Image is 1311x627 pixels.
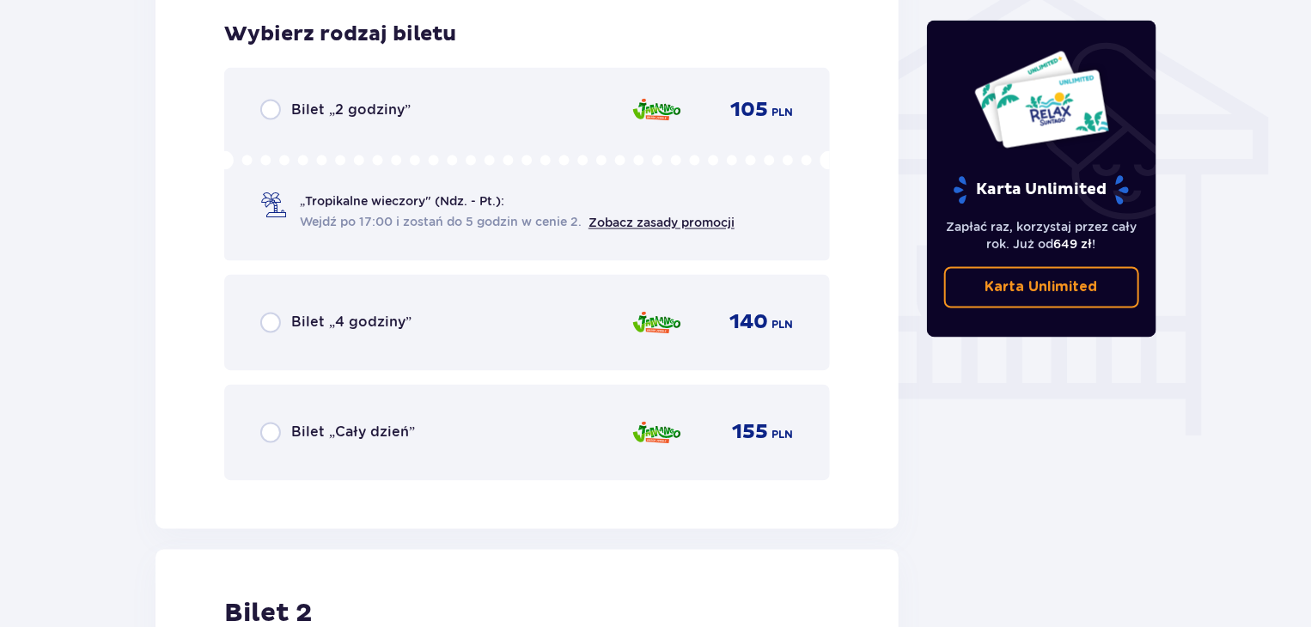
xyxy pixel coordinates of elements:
[291,423,415,442] span: Bilet „Cały dzień”
[631,92,682,128] img: Jamango
[588,216,735,230] a: Zobacz zasady promocji
[730,310,769,336] span: 140
[944,219,1140,253] p: Zapłać raz, korzystaj przez cały rok. Już od !
[300,192,504,210] span: „Tropikalne wieczory" (Ndz. - Pt.):
[224,21,456,47] h3: Wybierz rodzaj biletu
[1054,238,1093,252] span: 649 zł
[973,50,1110,149] img: Dwie karty całoroczne do Suntago z napisem 'UNLIMITED RELAX', na białym tle z tropikalnymi liśćmi...
[731,97,769,123] span: 105
[733,420,769,446] span: 155
[300,214,582,231] span: Wejdź po 17:00 i zostań do 5 godzin w cenie 2.
[952,175,1131,205] p: Karta Unlimited
[985,278,1098,297] p: Karta Unlimited
[291,100,411,119] span: Bilet „2 godziny”
[631,305,682,341] img: Jamango
[772,428,794,443] span: PLN
[631,415,682,451] img: Jamango
[291,313,412,332] span: Bilet „4 godziny”
[944,267,1140,308] a: Karta Unlimited
[772,318,794,333] span: PLN
[772,105,794,120] span: PLN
